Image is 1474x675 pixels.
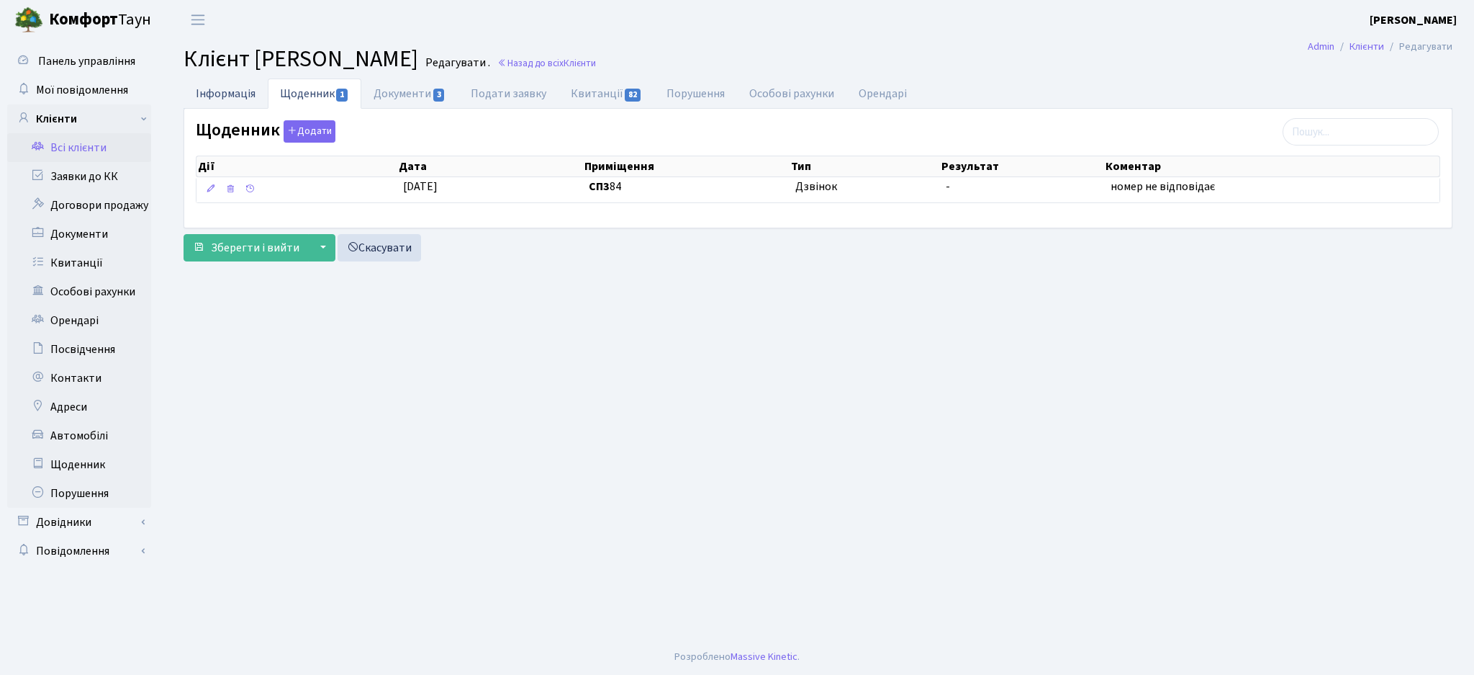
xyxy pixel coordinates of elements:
a: Договори продажу [7,191,151,220]
span: 84 [589,179,784,195]
span: - [946,179,1098,195]
a: Щоденник [268,79,361,109]
button: Переключити навігацію [180,8,216,32]
span: Зберегти і вийти [211,240,299,256]
span: Клієнт [PERSON_NAME] [184,43,418,76]
a: Довідники [7,508,151,537]
th: Дата [397,156,583,176]
a: Квитанції [7,249,151,277]
li: Редагувати [1384,39,1452,55]
small: Редагувати . [422,56,490,70]
a: Інформація [184,79,268,108]
a: Контакти [7,364,151,393]
a: Документи [7,220,151,249]
a: Орендарі [846,79,919,109]
a: Всі клієнти [7,133,151,162]
a: Орендарі [7,306,151,335]
span: 82 [625,89,641,102]
a: Admin [1308,39,1334,54]
a: Мої повідомлення [7,76,151,104]
a: Квитанції [559,79,654,109]
a: Скасувати [338,234,421,261]
a: Особові рахунки [737,79,846,109]
div: Розроблено . [674,649,800,665]
th: Тип [790,156,940,176]
th: Дії [196,156,397,176]
b: СП3 [589,179,610,195]
a: Автомобілі [7,421,151,450]
a: Порушення [7,479,151,508]
a: Назад до всіхКлієнти [497,56,596,70]
a: Документи [361,79,458,109]
a: Особові рахунки [7,277,151,306]
span: Мої повідомлення [36,82,128,98]
a: Щоденник [7,450,151,479]
span: Дзвінок [795,179,934,195]
b: [PERSON_NAME] [1370,12,1457,28]
th: Приміщення [583,156,790,176]
span: Панель управління [38,53,135,69]
a: Клієнти [1349,39,1384,54]
a: Порушення [654,79,737,109]
label: Щоденник [196,120,335,143]
a: Подати заявку [458,79,559,109]
span: 1 [336,89,348,102]
a: Клієнти [7,104,151,133]
a: Додати [280,118,335,143]
span: Таун [49,8,151,32]
a: [PERSON_NAME] [1370,12,1457,29]
a: Massive Kinetic [731,649,797,664]
span: Клієнти [564,56,596,70]
input: Пошук... [1283,118,1439,146]
span: 3 [433,89,445,102]
b: Комфорт [49,8,118,31]
a: Панель управління [7,47,151,76]
span: номер не відповідає [1111,179,1215,195]
button: Щоденник [284,120,335,143]
img: logo.png [14,6,43,35]
button: Зберегти і вийти [184,234,309,261]
a: Адреси [7,393,151,421]
th: Коментар [1104,156,1439,176]
span: [DATE] [403,179,438,195]
a: Повідомлення [7,537,151,566]
th: Результат [940,156,1104,176]
nav: breadcrumb [1286,32,1474,62]
a: Посвідчення [7,335,151,364]
a: Заявки до КК [7,162,151,191]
